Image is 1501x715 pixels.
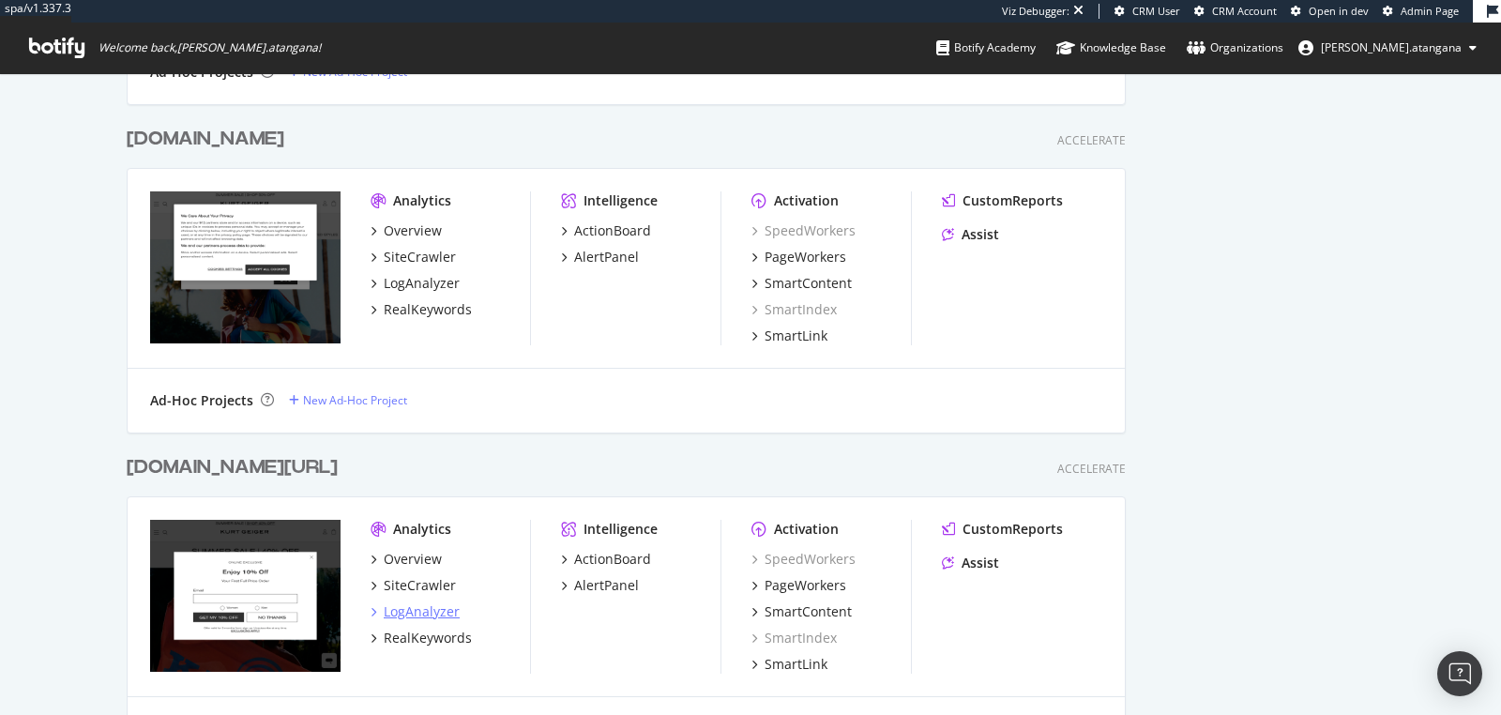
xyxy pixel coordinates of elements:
[584,191,658,210] div: Intelligence
[751,327,827,345] a: SmartLink
[150,391,253,410] div: Ad-Hoc Projects
[1057,132,1126,148] div: Accelerate
[1056,23,1166,73] a: Knowledge Base
[774,520,839,539] div: Activation
[1321,39,1462,55] span: renaud.atangana
[371,550,442,569] a: Overview
[751,221,856,240] a: SpeedWorkers
[384,576,456,595] div: SiteCrawler
[384,274,460,293] div: LogAnalyzer
[561,248,639,266] a: AlertPanel
[765,655,827,674] div: SmartLink
[942,520,1063,539] a: CustomReports
[751,300,837,319] a: SmartIndex
[936,38,1036,57] div: Botify Academy
[393,191,451,210] div: Analytics
[150,191,341,343] img: www.kurtgeiger.com
[561,576,639,595] a: AlertPanel
[1401,4,1459,18] span: Admin Page
[574,221,651,240] div: ActionBoard
[393,520,451,539] div: Analytics
[751,274,852,293] a: SmartContent
[384,221,442,240] div: Overview
[765,327,827,345] div: SmartLink
[384,602,460,621] div: LogAnalyzer
[1132,4,1180,18] span: CRM User
[371,221,442,240] a: Overview
[962,554,999,572] div: Assist
[765,602,852,621] div: SmartContent
[371,274,460,293] a: LogAnalyzer
[289,392,407,408] a: New Ad-Hoc Project
[1383,4,1459,19] a: Admin Page
[1187,38,1283,57] div: Organizations
[774,191,839,210] div: Activation
[1291,4,1369,19] a: Open in dev
[942,554,999,572] a: Assist
[127,454,338,481] div: [DOMAIN_NAME][URL]
[150,520,341,672] img: www.kurtgeiger.us/
[371,248,456,266] a: SiteCrawler
[561,221,651,240] a: ActionBoard
[1187,23,1283,73] a: Organizations
[751,550,856,569] a: SpeedWorkers
[765,274,852,293] div: SmartContent
[751,248,846,266] a: PageWorkers
[1194,4,1277,19] a: CRM Account
[1057,461,1126,477] div: Accelerate
[936,23,1036,73] a: Botify Academy
[1212,4,1277,18] span: CRM Account
[1056,38,1166,57] div: Knowledge Base
[371,576,456,595] a: SiteCrawler
[371,629,472,647] a: RealKeywords
[1309,4,1369,18] span: Open in dev
[303,392,407,408] div: New Ad-Hoc Project
[765,576,846,595] div: PageWorkers
[574,576,639,595] div: AlertPanel
[561,550,651,569] a: ActionBoard
[371,602,460,621] a: LogAnalyzer
[1002,4,1069,19] div: Viz Debugger:
[384,248,456,266] div: SiteCrawler
[942,225,999,244] a: Assist
[574,248,639,266] div: AlertPanel
[99,40,321,55] span: Welcome back, [PERSON_NAME].atangana !
[371,300,472,319] a: RealKeywords
[384,550,442,569] div: Overview
[127,126,292,153] a: [DOMAIN_NAME]
[963,520,1063,539] div: CustomReports
[1283,33,1492,63] button: [PERSON_NAME].atangana
[751,576,846,595] a: PageWorkers
[127,454,345,481] a: [DOMAIN_NAME][URL]
[751,655,827,674] a: SmartLink
[765,248,846,266] div: PageWorkers
[962,225,999,244] div: Assist
[942,191,1063,210] a: CustomReports
[384,300,472,319] div: RealKeywords
[963,191,1063,210] div: CustomReports
[1437,651,1482,696] div: Open Intercom Messenger
[384,629,472,647] div: RealKeywords
[1114,4,1180,19] a: CRM User
[751,629,837,647] a: SmartIndex
[127,126,284,153] div: [DOMAIN_NAME]
[751,602,852,621] a: SmartContent
[584,520,658,539] div: Intelligence
[574,550,651,569] div: ActionBoard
